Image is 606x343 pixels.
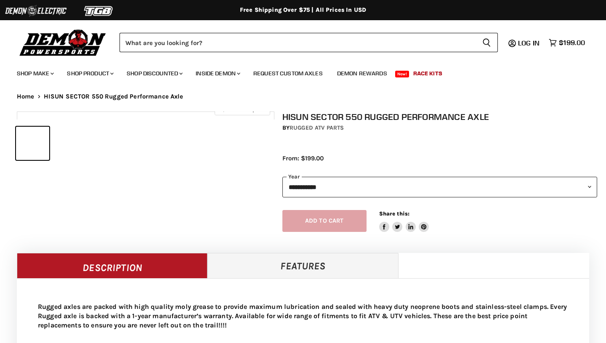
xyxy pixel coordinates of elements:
button: Search [476,33,498,52]
span: From: $199.00 [282,154,324,162]
h1: HISUN SECTOR 550 Rugged Performance Axle [282,112,597,122]
img: Demon Powersports [17,27,109,57]
a: $199.00 [545,37,589,49]
a: Log in [514,39,545,47]
select: year [282,177,597,197]
p: Rugged axles are packed with high quality moly grease to provide maximum lubrication and sealed w... [38,302,568,330]
a: Shop Product [61,65,119,82]
a: Inside Demon [189,65,245,82]
span: Log in [518,39,540,47]
span: $199.00 [559,39,585,47]
ul: Main menu [11,61,583,82]
span: HISUN SECTOR 550 Rugged Performance Axle [44,93,183,100]
button: IMAGE thumbnail [16,127,49,160]
img: Demon Electric Logo 2 [4,3,67,19]
span: New! [395,71,409,77]
a: Features [207,253,398,278]
span: Share this: [379,210,409,217]
a: Race Kits [407,65,449,82]
div: by [282,123,597,133]
a: Description [17,253,207,278]
input: Search [120,33,476,52]
a: Request Custom Axles [247,65,329,82]
aside: Share this: [379,210,429,232]
form: Product [120,33,498,52]
img: TGB Logo 2 [67,3,130,19]
a: Demon Rewards [331,65,393,82]
a: Shop Discounted [120,65,188,82]
a: Home [17,93,35,100]
span: Click to expand [219,106,266,112]
a: Shop Make [11,65,59,82]
a: Rugged ATV Parts [290,124,344,131]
